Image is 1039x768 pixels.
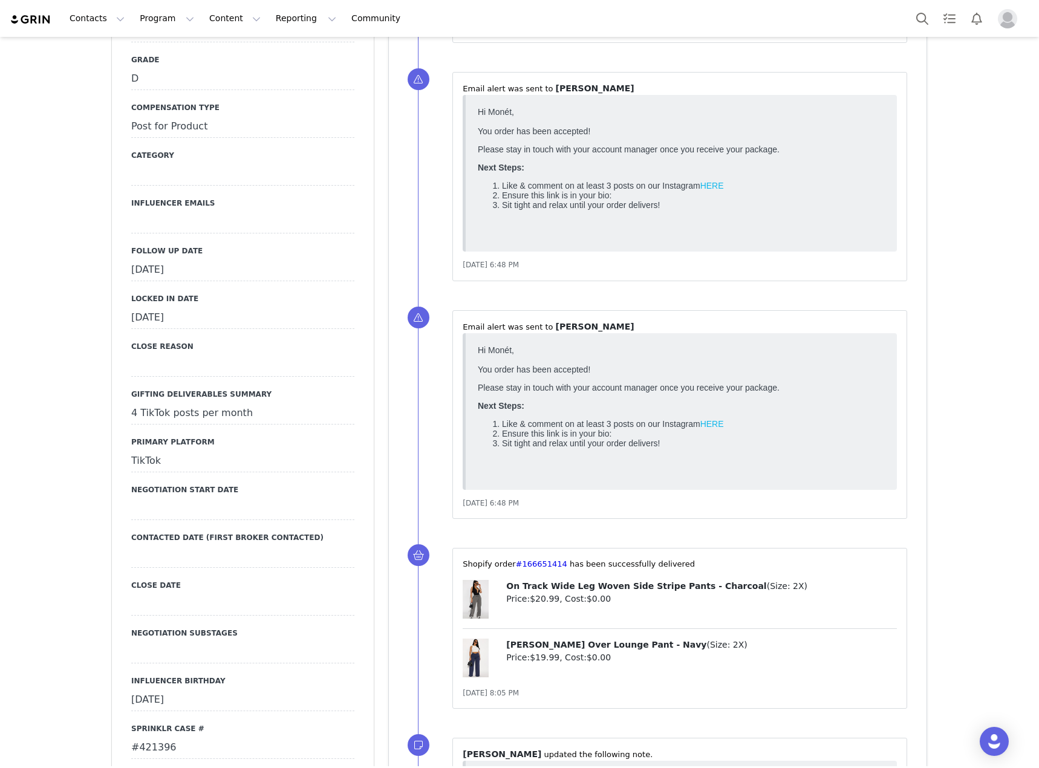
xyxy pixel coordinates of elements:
div: #421396 [131,737,354,759]
div: Post for Product [131,116,354,138]
label: Contacted Date (First Broker Contacted) [131,532,354,543]
p: return label issued for #155604734 (confirmed returned) [5,41,412,51]
span: $20.99 [530,594,559,604]
strong: Next Steps: [5,60,51,70]
label: Close Reason [131,341,354,352]
span: Size: 2X [770,581,804,591]
span: [PERSON_NAME] Over Lounge Pant - Navy [506,640,706,649]
span: Like & comment on at least 3 posts on our Instagram [29,79,251,88]
span: [PERSON_NAME] [556,322,634,331]
p: label issued for [5,77,412,87]
span: [PERSON_NAME] [463,749,541,759]
span: On Track Wide Leg Woven Side Stripe Pants - Charcoal [506,581,766,591]
label: Compensation Type [131,102,354,113]
img: placeholder-profile.jpg [998,9,1017,28]
a: Community [344,5,413,32]
p: ( ) [506,639,897,651]
p: return label issued for #157559369⁩ [5,96,412,105]
p: Please stay in touch with your account manager once you receive your package. [5,42,412,52]
button: Notifications [963,5,990,32]
span: [DATE] 8:05 PM [463,689,519,697]
label: Negotiation Start Date [131,484,354,495]
button: Search [909,5,936,32]
a: #166651414 [515,559,567,568]
img: grin logo [10,14,52,25]
p: Price: , Cost: [506,593,897,605]
p: ⁨Email⁩ alert was sent to ⁨ ⁩ [463,321,897,333]
div: [DATE] [131,307,354,329]
a: HERE [227,79,251,88]
div: Open Intercom Messenger [980,727,1009,756]
label: Locked In Date [131,293,354,304]
label: NEGOTIATION SUBSTAGES [131,628,354,639]
label: Close Date [131,580,354,591]
button: Reporting [269,5,344,32]
label: Category [131,150,354,161]
button: Profile [991,9,1029,28]
label: Influencer Emails [131,198,354,209]
span: Sit tight and relax until your order delivers! [29,98,187,108]
label: Primary Platform [131,437,354,447]
button: Contacts [62,5,132,32]
span: $19.99 [530,652,559,662]
p: ⁨Email⁩ alert was sent to ⁨ ⁩ [463,82,897,95]
div: TikTok [131,451,354,472]
p: return label issued for #154170052⁩ (confirmed returned) [5,23,412,33]
span: Ensure this link is in your bio: [29,88,138,98]
span: ⁨Shopify⁩ order⁨ ⁩ has been successfully delivered [463,559,695,568]
label: Grade [131,54,354,65]
a: Tasks [936,5,963,32]
label: Follow Up Date [131,246,354,256]
button: Content [202,5,268,32]
p: Hi Monét, You order has been accepted! [5,5,412,34]
p: ( ) [506,580,897,593]
span: $0.00 [587,652,611,662]
div: [DATE] [131,259,354,281]
p: ⁨ ⁩ ⁨updated⁩ the following note. [463,748,897,761]
p: return label issued for #157566556⁩ (confirmed returned) [5,59,412,69]
span: [DATE] 6:48 PM [463,499,519,507]
label: Sprinklr Case # [131,723,354,734]
span: [DATE] 6:48 PM [463,261,519,269]
p: Price: , Cost: [506,651,897,664]
span: $0.00 [587,594,611,604]
span: [PERSON_NAME] [556,83,634,93]
span: 166563551 [62,77,104,87]
label: Gifting Deliverables Summary [131,389,354,400]
span: Size: 2X [710,640,744,649]
p: return label issued for order #151926051⁩ (confirmed returned) [5,5,412,15]
div: 4 TikTok posts per month [131,403,354,425]
div: [DATE] [131,689,354,711]
div: D [131,68,354,90]
label: Influencer Birthday [131,675,354,686]
button: Program [132,5,201,32]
